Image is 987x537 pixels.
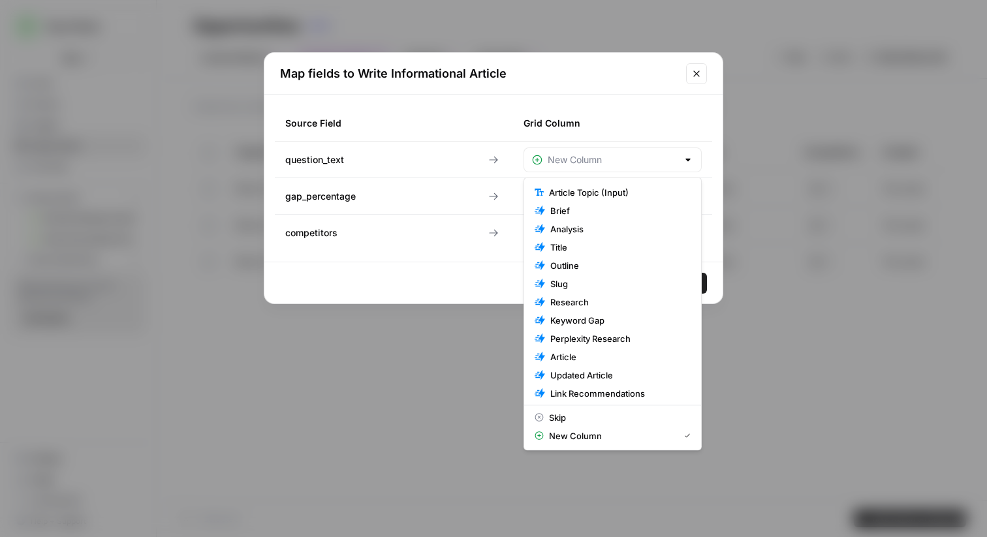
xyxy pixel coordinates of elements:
span: Perplexity Research [550,332,685,345]
h2: Map fields to Write Informational Article [280,65,678,83]
div: Grid Column [524,105,702,141]
span: Brief [550,204,685,217]
input: New Column [548,153,678,166]
span: Skip [549,411,685,424]
span: New Column [549,429,674,442]
button: Close modal [686,63,707,84]
span: Title [550,241,685,254]
span: Article [550,350,685,363]
span: Research [550,296,685,309]
div: Source Field [285,105,463,141]
span: Slug [550,277,685,290]
span: Updated Article [550,369,685,382]
span: competitors [285,226,337,239]
span: question_text [285,153,344,166]
span: Analysis [550,222,685,236]
span: Outline [550,259,685,272]
span: gap_percentage [285,190,356,203]
span: Link Recommendations [550,387,685,400]
span: Keyword Gap [550,314,685,327]
span: Article Topic (Input) [549,186,685,199]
